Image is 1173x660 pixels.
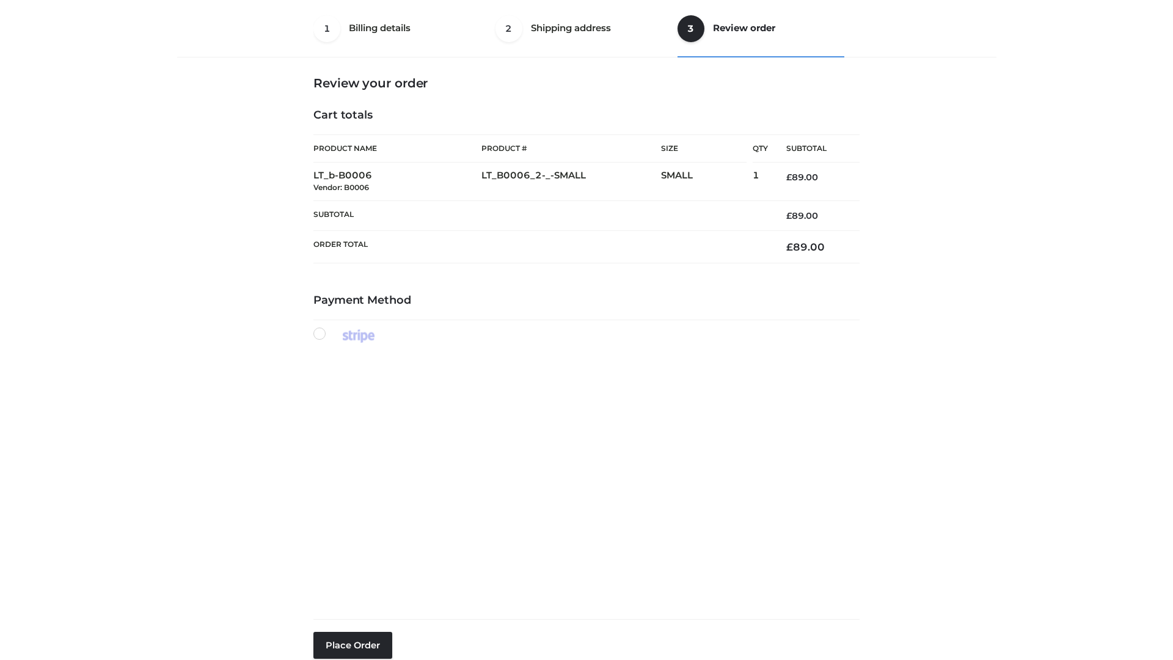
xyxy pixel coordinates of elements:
th: Subtotal [768,135,860,163]
th: Order Total [313,231,768,263]
th: Product Name [313,134,481,163]
bdi: 89.00 [786,172,818,183]
bdi: 89.00 [786,241,825,253]
span: £ [786,172,792,183]
bdi: 89.00 [786,210,818,221]
iframe: Secure payment input frame [311,340,857,609]
small: Vendor: B0006 [313,183,369,192]
h4: Cart totals [313,109,860,122]
button: Place order [313,632,392,659]
th: Subtotal [313,200,768,230]
h3: Review your order [313,76,860,90]
td: LT_B0006_2-_-SMALL [481,163,661,201]
td: 1 [753,163,768,201]
h4: Payment Method [313,294,860,307]
span: £ [786,241,793,253]
th: Product # [481,134,661,163]
td: SMALL [661,163,753,201]
th: Size [661,135,747,163]
td: LT_b-B0006 [313,163,481,201]
th: Qty [753,134,768,163]
span: £ [786,210,792,221]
